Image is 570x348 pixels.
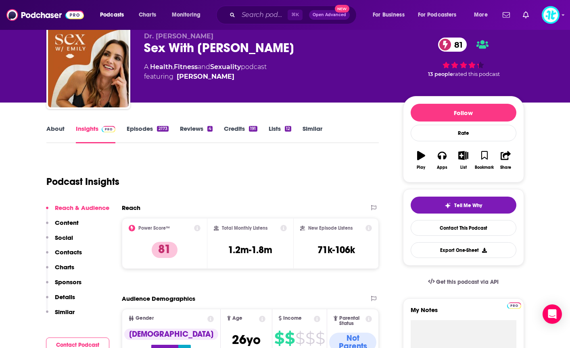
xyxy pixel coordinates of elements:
[46,234,73,249] button: Social
[411,125,516,141] div: Rate
[520,8,532,22] a: Show notifications dropdown
[308,225,353,231] h2: New Episode Listens
[411,242,516,258] button: Export One-Sheet
[495,146,516,175] button: Share
[55,278,81,286] p: Sponsors
[46,308,75,323] button: Similar
[46,204,109,219] button: Reach & Audience
[373,9,405,21] span: For Business
[46,176,119,188] h1: Podcast Insights
[315,332,325,345] span: $
[122,204,140,212] h2: Reach
[144,62,267,82] div: A podcast
[317,244,355,256] h3: 71k-106k
[422,272,505,292] a: Get this podcast via API
[55,248,82,256] p: Contacts
[285,332,294,345] span: $
[475,165,494,170] div: Bookmark
[542,6,560,24] img: User Profile
[249,126,257,132] div: 191
[507,302,521,309] img: Podchaser Pro
[313,13,346,17] span: Open Advanced
[144,32,213,40] span: Dr. [PERSON_NAME]
[136,316,154,321] span: Gender
[542,6,560,24] button: Show profile menu
[138,225,170,231] h2: Power Score™
[367,8,415,21] button: open menu
[507,301,521,309] a: Pro website
[446,38,467,52] span: 81
[474,146,495,175] button: Bookmark
[157,126,168,132] div: 2173
[269,125,291,143] a: Lists12
[224,6,364,24] div: Search podcasts, credits, & more...
[122,295,195,302] h2: Audience Demographics
[499,8,513,22] a: Show notifications dropdown
[173,63,174,71] span: ,
[152,242,177,258] p: 81
[411,220,516,236] a: Contact This Podcast
[453,146,474,175] button: List
[543,304,562,324] div: Open Intercom Messenger
[210,63,241,71] a: Sexuality
[411,146,432,175] button: Play
[6,7,84,23] img: Podchaser - Follow, Share and Rate Podcasts
[100,9,124,21] span: Podcasts
[166,8,211,21] button: open menu
[428,71,453,77] span: 13 people
[94,8,134,21] button: open menu
[55,204,109,212] p: Reach & Audience
[172,9,200,21] span: Monitoring
[207,126,213,132] div: 4
[285,126,291,132] div: 12
[453,71,500,77] span: rated this podcast
[445,202,451,209] img: tell me why sparkle
[46,278,81,293] button: Sponsors
[500,165,511,170] div: Share
[46,248,82,263] button: Contacts
[55,219,79,226] p: Content
[55,293,75,301] p: Details
[438,38,467,52] a: 81
[55,263,74,271] p: Charts
[139,9,156,21] span: Charts
[55,308,75,316] p: Similar
[198,63,210,71] span: and
[474,9,488,21] span: More
[232,332,261,348] span: 26 yo
[46,293,75,308] button: Details
[124,329,218,340] div: [DEMOGRAPHIC_DATA]
[150,63,173,71] a: Health
[303,125,322,143] a: Similar
[180,125,213,143] a: Reviews4
[403,32,524,82] div: 81 13 peoplerated this podcast
[274,332,284,345] span: $
[437,165,447,170] div: Apps
[127,125,168,143] a: Episodes2173
[222,225,267,231] h2: Total Monthly Listens
[134,8,161,21] a: Charts
[288,10,303,20] span: ⌘ K
[454,202,482,209] span: Tell Me Why
[411,104,516,122] button: Follow
[305,332,315,345] span: $
[411,197,516,214] button: tell me why sparkleTell Me Why
[46,219,79,234] button: Content
[335,5,349,13] span: New
[76,125,116,143] a: InsightsPodchaser Pro
[339,316,364,326] span: Parental Status
[309,10,350,20] button: Open AdvancedNew
[48,27,129,107] img: Sex With Emily
[228,244,272,256] h3: 1.2m-1.8m
[55,234,73,241] p: Social
[174,63,198,71] a: Fitness
[542,6,560,24] span: Logged in as ImpactTheory
[418,9,457,21] span: For Podcasters
[46,125,65,143] a: About
[436,279,499,285] span: Get this podcast via API
[102,126,116,132] img: Podchaser Pro
[144,72,267,82] span: featuring
[46,263,74,278] button: Charts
